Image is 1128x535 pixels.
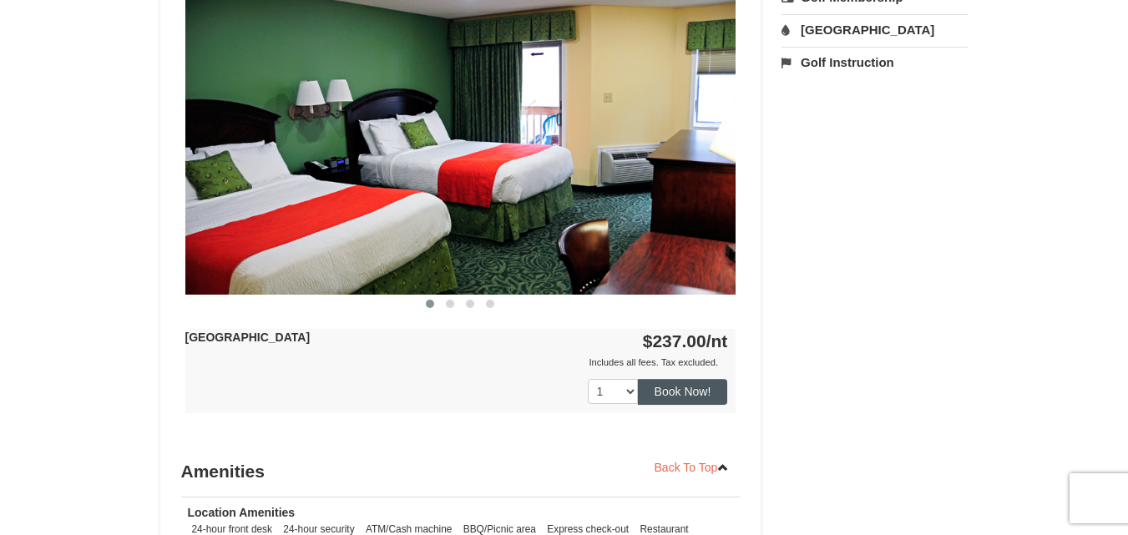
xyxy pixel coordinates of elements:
h3: Amenities [181,455,741,488]
button: Book Now! [638,379,728,404]
a: Golf Instruction [782,47,968,78]
strong: $237.00 [643,331,728,351]
strong: [GEOGRAPHIC_DATA] [185,331,311,344]
strong: Location Amenities [188,506,296,519]
a: [GEOGRAPHIC_DATA] [782,14,968,45]
div: Includes all fees. Tax excluded. [185,354,728,371]
a: Back To Top [644,455,741,480]
span: /nt [706,331,728,351]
